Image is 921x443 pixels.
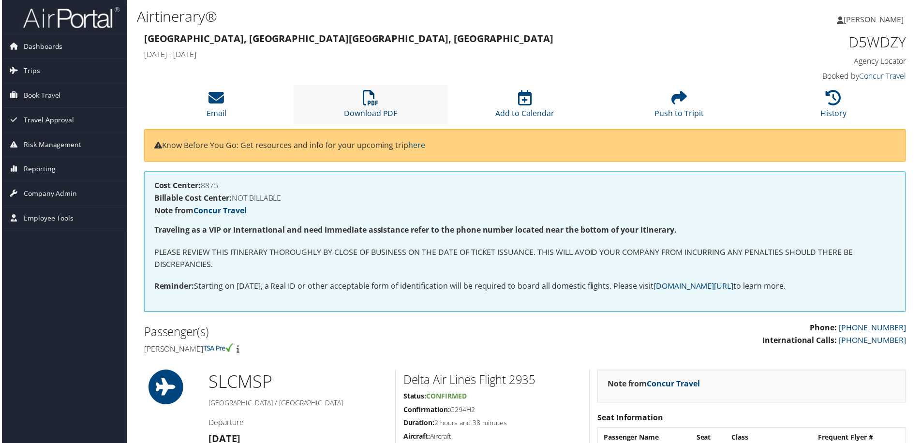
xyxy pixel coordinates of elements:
[143,325,518,341] h2: Passenger(s)
[22,34,61,59] span: Dashboards
[403,407,450,416] strong: Confirmation:
[153,281,898,294] p: Starting on [DATE], a Real ID or other acceptable form of identification will be required to boar...
[496,96,555,119] a: Add to Calendar
[22,207,72,231] span: Employee Tools
[135,6,655,27] h1: Airtinerary®
[153,195,898,203] h4: NOT BILLABLE
[153,282,193,293] strong: Reminder:
[841,324,908,334] a: [PHONE_NUMBER]
[153,140,898,152] p: Know Before You Go: Get resources and info for your upcoming trip
[822,96,848,119] a: History
[764,336,839,347] strong: International Calls:
[22,84,59,108] span: Book Travel
[403,407,583,416] h5: G294H2
[22,158,54,182] span: Reporting
[728,56,908,67] h4: Agency Locator
[403,433,430,443] strong: Aircraft:
[143,345,518,355] h4: [PERSON_NAME]
[206,96,225,119] a: Email
[426,393,467,402] span: Confirmed
[21,6,118,29] img: airportal-logo.png
[208,371,388,396] h1: SLC MSP
[839,5,915,34] a: [PERSON_NAME]
[343,96,397,119] a: Download PDF
[403,393,426,402] strong: Status:
[208,400,388,410] h5: [GEOGRAPHIC_DATA] / [GEOGRAPHIC_DATA]
[403,433,583,443] h5: Aircraft
[861,71,908,82] a: Concur Travel
[153,225,678,236] strong: Traveling as a VIP or International and need immediate assistance refer to the phone number locat...
[143,49,713,60] h4: [DATE] - [DATE]
[208,419,388,429] h4: Departure
[153,193,231,204] strong: Billable Cost Center:
[153,181,200,192] strong: Cost Center:
[22,133,80,157] span: Risk Management
[655,96,705,119] a: Push to Tripit
[403,420,583,429] h5: 2 hours and 38 minutes
[153,206,246,217] strong: Note from
[202,345,234,354] img: tsa-precheck.png
[654,282,735,293] a: [DOMAIN_NAME][URL]
[22,108,73,133] span: Travel Approval
[812,324,839,334] strong: Phone:
[193,206,246,217] a: Concur Travel
[153,247,898,272] p: PLEASE REVIEW THIS ITINERARY THOROUGHLY BY CLOSE OF BUSINESS ON THE DATE OF TICKET ISSUANCE. THIS...
[403,373,583,390] h2: Delta Air Lines Flight 2935
[841,336,908,347] a: [PHONE_NUMBER]
[22,59,38,83] span: Trips
[403,420,434,429] strong: Duration:
[648,380,701,391] a: Concur Travel
[22,182,75,207] span: Company Admin
[143,32,554,45] strong: [GEOGRAPHIC_DATA], [GEOGRAPHIC_DATA] [GEOGRAPHIC_DATA], [GEOGRAPHIC_DATA]
[408,140,425,151] a: here
[728,71,908,82] h4: Booked by
[598,414,664,425] strong: Seat Information
[608,380,701,391] strong: Note from
[846,14,906,25] span: [PERSON_NAME]
[728,32,908,52] h1: D5WDZY
[153,182,898,190] h4: 8875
